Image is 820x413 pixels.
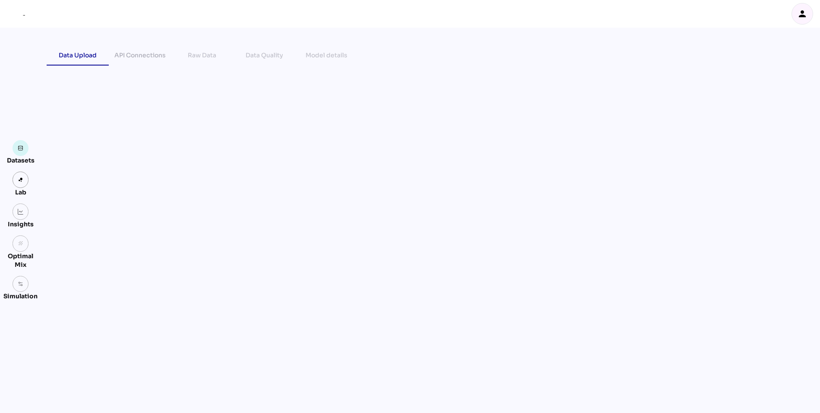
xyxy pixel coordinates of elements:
img: data.svg [18,145,24,151]
img: settings.svg [18,281,24,287]
div: Model details [306,50,347,60]
div: Lab [11,188,30,197]
img: lab.svg [18,177,24,183]
img: graph.svg [18,209,24,215]
div: Simulation [3,292,38,300]
div: mediaROI [7,4,26,23]
div: Insights [8,220,34,228]
div: API Connections [114,50,166,60]
div: Data Quality [246,50,283,60]
i: person [797,9,807,19]
div: Data Upload [59,50,97,60]
div: Raw Data [188,50,216,60]
i: grain [18,241,24,247]
div: Datasets [7,156,35,165]
div: Optimal Mix [3,252,38,269]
